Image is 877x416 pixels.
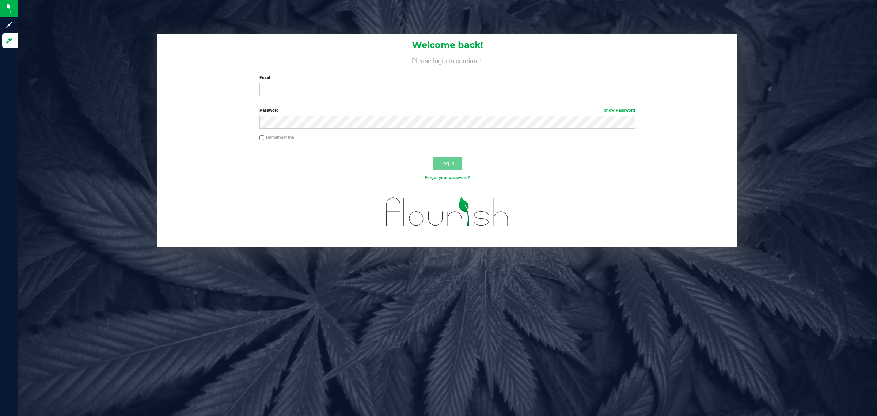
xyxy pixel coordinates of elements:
inline-svg: Log in [5,37,13,44]
label: Email [259,75,635,81]
a: Forgot your password? [425,175,470,180]
input: Remember me [259,135,265,140]
span: Log In [440,160,455,166]
span: Password [259,108,279,113]
img: flourish_logo.svg [375,189,520,235]
label: Remember me [259,134,294,141]
a: Show Password [604,108,635,113]
h1: Welcome back! [157,40,737,50]
button: Log In [433,157,462,170]
inline-svg: Sign up [5,21,13,29]
h4: Please login to continue. [157,56,737,64]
